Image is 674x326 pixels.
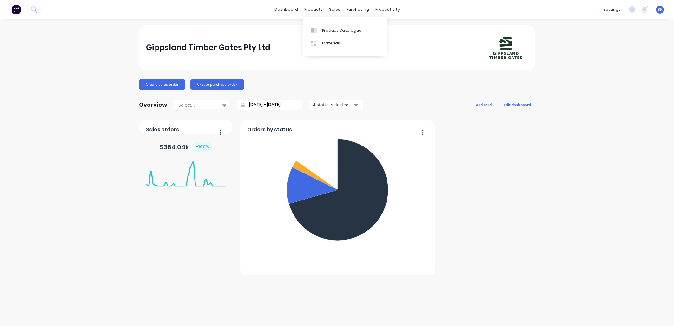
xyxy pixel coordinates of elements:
[139,98,167,111] div: Overview
[11,5,21,14] img: Factory
[301,5,326,14] div: products
[139,79,185,90] button: Create sales order
[309,100,363,110] button: 4 status selected
[322,28,361,33] div: Product Catalogue
[326,5,343,14] div: sales
[657,7,663,12] span: BK
[322,40,341,46] div: Materials
[271,5,301,14] a: dashboard
[372,5,403,14] div: productivity
[193,142,212,152] div: + 100 %
[303,37,387,50] a: Materials
[146,41,270,54] div: Gippsland Timber Gates Pty Ltd
[343,5,372,14] div: purchasing
[499,100,535,109] button: edit dashboard
[600,5,624,14] div: settings
[472,100,496,109] button: add card
[160,142,212,152] div: $ 364.04k
[313,101,353,108] div: 4 status selected
[247,126,292,133] span: Orders by status
[190,79,244,90] button: Create purchase order
[303,24,387,37] a: Product Catalogue
[146,126,179,133] span: Sales orders
[484,33,528,62] img: Gippsland Timber Gates Pty Ltd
